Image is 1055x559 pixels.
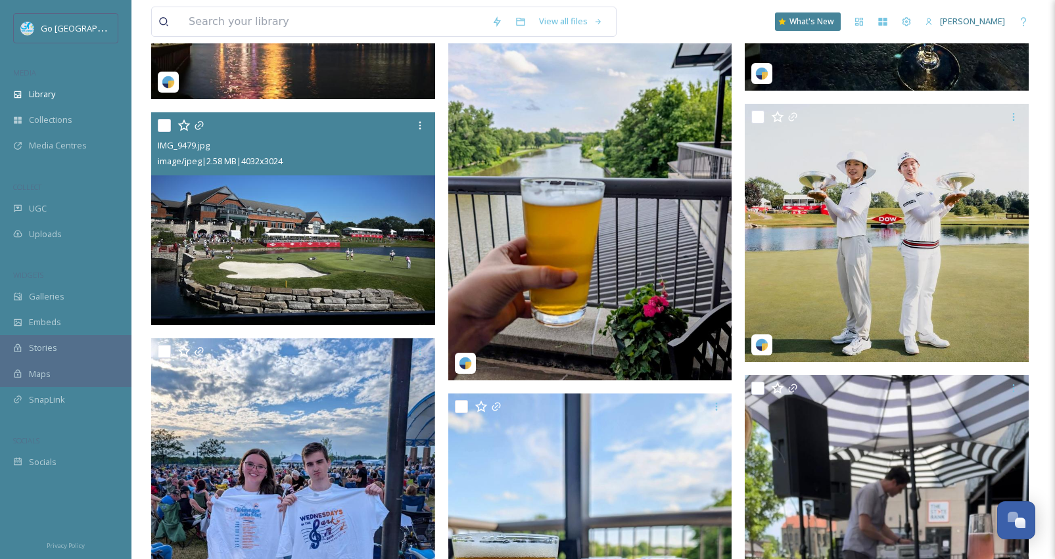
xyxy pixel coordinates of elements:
[21,22,34,35] img: GoGreatLogo_MISkies_RegionalTrails%20%281%29.png
[151,112,435,325] img: IMG_9479.jpg
[459,357,472,370] img: snapsea-logo.png
[448,3,732,380] img: frankenmuthbrewery-4482272.jpg
[13,182,41,192] span: COLLECT
[29,456,57,468] span: Socials
[29,88,55,101] span: Library
[755,67,768,80] img: snapsea-logo.png
[997,501,1035,539] button: Open Chat
[41,22,138,34] span: Go [GEOGRAPHIC_DATA]
[13,436,39,445] span: SOCIALS
[13,270,43,280] span: WIDGETS
[47,537,85,552] a: Privacy Policy
[182,7,485,36] input: Search your library
[918,9,1012,34] a: [PERSON_NAME]
[29,290,64,303] span: Galleries
[532,9,609,34] a: View all files
[29,228,62,240] span: Uploads
[745,104,1029,362] img: dowchampionship-4439578.jpg
[775,12,841,31] a: What's New
[29,139,87,152] span: Media Centres
[47,541,85,550] span: Privacy Policy
[29,202,47,215] span: UGC
[29,342,57,354] span: Stories
[29,368,51,380] span: Maps
[158,155,283,167] span: image/jpeg | 2.58 MB | 4032 x 3024
[162,76,175,89] img: snapsea-logo.png
[940,15,1005,27] span: [PERSON_NAME]
[13,68,36,78] span: MEDIA
[755,338,768,351] img: snapsea-logo.png
[29,316,61,328] span: Embeds
[158,139,210,151] span: IMG_9479.jpg
[29,114,72,126] span: Collections
[29,393,65,406] span: SnapLink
